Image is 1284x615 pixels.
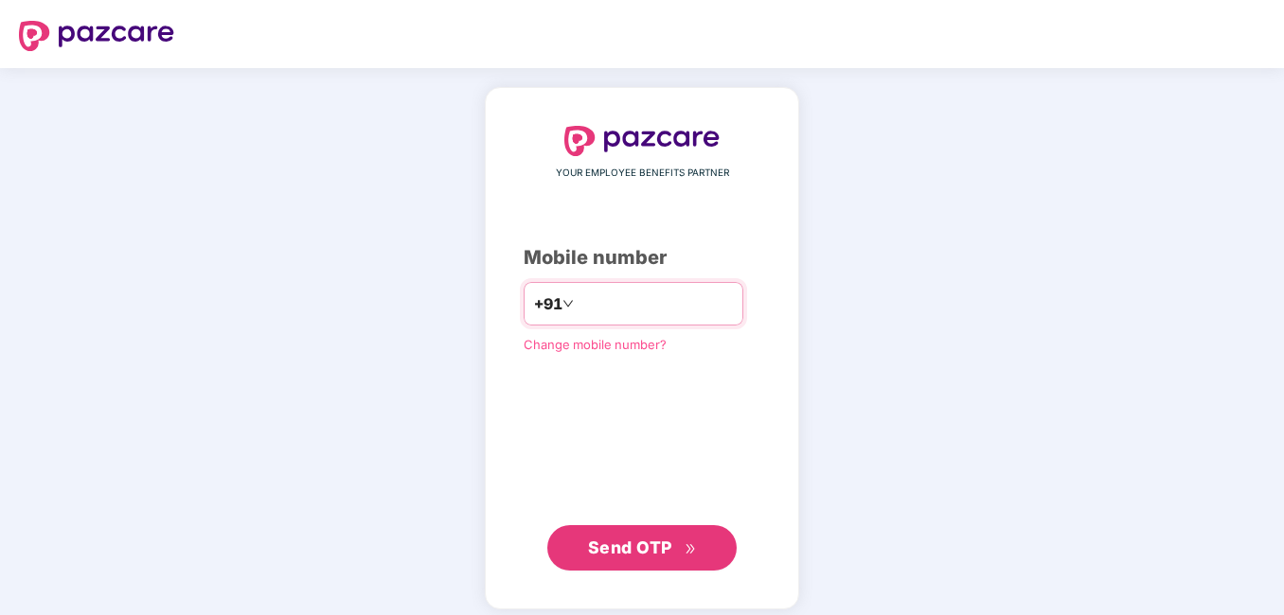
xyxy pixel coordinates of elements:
[562,298,574,309] span: down
[534,292,562,316] span: +91
[547,525,737,571] button: Send OTPdouble-right
[564,126,720,156] img: logo
[524,337,667,352] a: Change mobile number?
[524,243,760,272] div: Mobile number
[588,537,672,557] span: Send OTP
[556,166,729,181] span: YOUR EMPLOYEE BENEFITS PARTNER
[685,543,697,555] span: double-right
[19,21,174,51] img: logo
